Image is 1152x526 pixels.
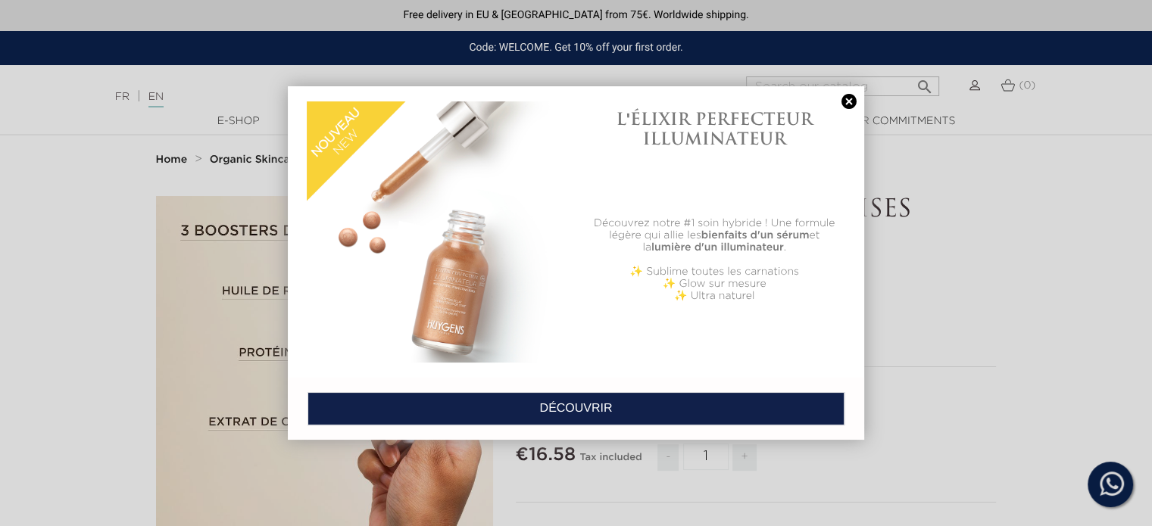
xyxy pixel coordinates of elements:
b: bienfaits d'un sérum [701,230,810,241]
p: Découvrez notre #1 soin hybride ! Une formule légère qui allie les et la . [584,217,845,254]
p: ✨ Sublime toutes les carnations [584,266,845,278]
h1: L'ÉLIXIR PERFECTEUR ILLUMINATEUR [584,109,845,149]
p: ✨ Glow sur mesure [584,278,845,290]
p: ✨ Ultra naturel [584,290,845,302]
b: lumière d'un illuminateur [651,242,784,253]
a: DÉCOUVRIR [308,392,844,425]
